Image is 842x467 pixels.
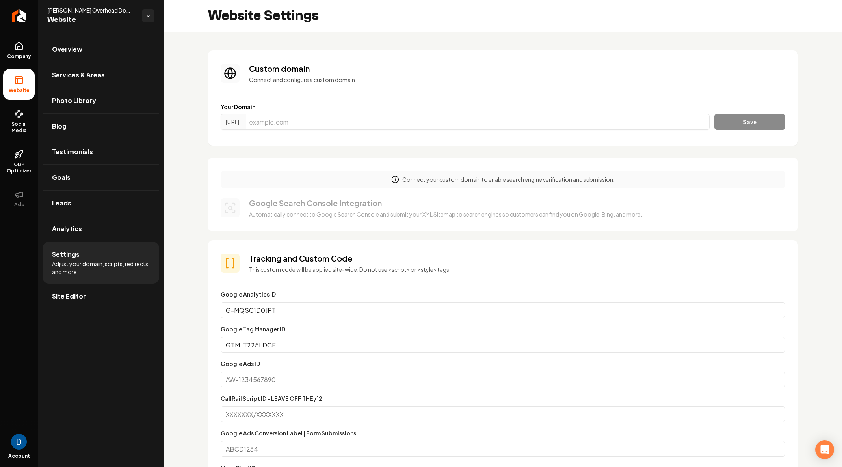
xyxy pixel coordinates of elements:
[52,70,105,80] span: Services & Areas
[249,76,785,84] p: Connect and configure a custom domain.
[3,143,35,180] a: GBP Optimizer
[3,35,35,66] a: Company
[8,453,30,459] span: Account
[52,45,82,54] span: Overview
[43,88,159,113] a: Photo Library
[3,161,35,174] span: GBP Optimizer
[52,250,80,259] span: Settings
[3,183,35,214] button: Ads
[52,96,96,105] span: Photo Library
[4,53,34,60] span: Company
[815,440,834,459] div: Open Intercom Messenger
[221,302,785,318] input: G-25M1DAB23
[221,103,785,111] label: Your Domain
[11,434,27,450] button: Open user button
[221,114,246,130] span: [URL].
[11,202,27,208] span: Ads
[43,114,159,139] a: Blog
[246,114,710,130] input: example.com
[249,265,785,273] p: This custom code will be applied site-wide. Do not use <script> or <style> tags.
[249,253,785,264] h3: Tracking and Custom Code
[52,260,150,276] span: Adjust your domain, scripts, redirects, and more.
[43,37,159,62] a: Overview
[43,216,159,241] a: Analytics
[249,198,642,209] h3: Google Search Console Integration
[402,176,615,183] p: Connect your custom domain to enable search engine verification and submission.
[52,291,86,301] span: Site Editor
[6,87,33,93] span: Website
[52,121,67,131] span: Blog
[221,325,285,333] label: Google Tag Manager ID
[249,63,785,74] h3: Custom domain
[43,62,159,88] a: Services & Areas
[221,372,785,387] input: AW-1234567890
[52,173,71,182] span: Goals
[43,191,159,216] a: Leads
[52,147,93,157] span: Testimonials
[221,395,322,402] label: CallRail Script ID - LEAVE OFF THE /12
[47,6,136,14] span: [PERSON_NAME] Overhead Doors!
[221,430,356,437] label: Google Ads Conversion Label | Form Submissions
[221,360,260,367] label: Google Ads ID
[43,139,159,164] a: Testimonials
[221,337,785,353] input: GTM-5Z83D92K
[52,224,82,233] span: Analytics
[52,198,71,208] span: Leads
[3,121,35,134] span: Social Media
[221,406,785,422] input: XXXXXXX/XXXXXXX
[221,291,276,298] label: Google Analytics ID
[47,14,136,25] span: Website
[208,8,319,24] h2: Website Settings
[43,284,159,309] a: Site Editor
[221,441,785,457] input: ABCD1234
[3,103,35,140] a: Social Media
[43,165,159,190] a: Goals
[11,434,27,450] img: David Rice
[249,210,642,218] p: Automatically connect to Google Search Console and submit your XML Sitemap to search engines so c...
[12,9,26,22] img: Rebolt Logo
